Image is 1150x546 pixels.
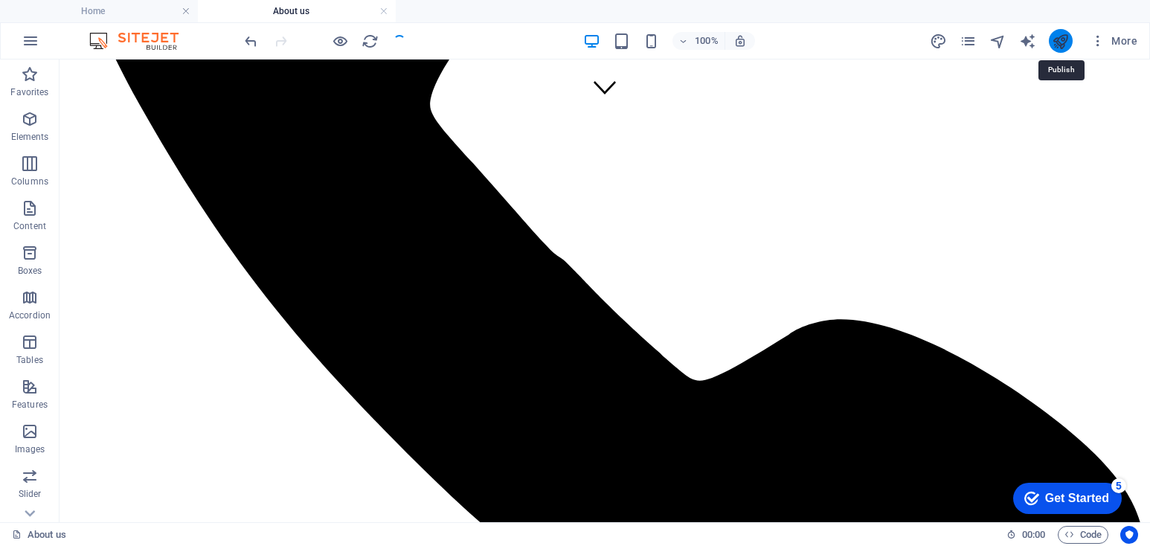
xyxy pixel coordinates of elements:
p: Columns [11,176,48,187]
i: On resize automatically adjust zoom level to fit chosen device. [733,34,747,48]
p: Elements [11,131,49,143]
div: 5 [110,3,125,18]
span: 00 00 [1022,526,1045,544]
p: Slider [19,488,42,500]
i: Navigator [989,33,1006,50]
button: Click here to leave preview mode and continue editing [331,32,349,50]
button: text_generator [1019,32,1037,50]
p: Content [13,220,46,232]
button: pages [960,32,977,50]
button: Code [1058,526,1108,544]
h4: About us [198,3,396,19]
span: More [1090,33,1137,48]
h6: 100% [695,32,719,50]
button: 100% [672,32,725,50]
p: Boxes [18,265,42,277]
p: Accordion [9,309,51,321]
button: More [1085,29,1143,53]
span: : [1032,529,1035,540]
a: Click to cancel selection. Double-click to open Pages [12,526,66,544]
i: AI Writer [1019,33,1036,50]
button: reload [361,32,379,50]
div: Get Started 5 items remaining, 0% complete [12,7,121,39]
p: Tables [16,354,43,366]
i: Design (Ctrl+Alt+Y) [930,33,947,50]
button: Usercentrics [1120,526,1138,544]
button: publish [1049,29,1073,53]
p: Features [12,399,48,411]
img: Editor Logo [86,32,197,50]
i: Undo: Change pages (Ctrl+Z) [242,33,260,50]
div: Get Started [44,16,108,30]
button: navigator [989,32,1007,50]
p: Favorites [10,86,48,98]
h6: Session time [1006,526,1046,544]
span: Code [1064,526,1102,544]
button: undo [242,32,260,50]
i: Pages (Ctrl+Alt+S) [960,33,977,50]
p: Images [15,443,45,455]
button: design [930,32,948,50]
